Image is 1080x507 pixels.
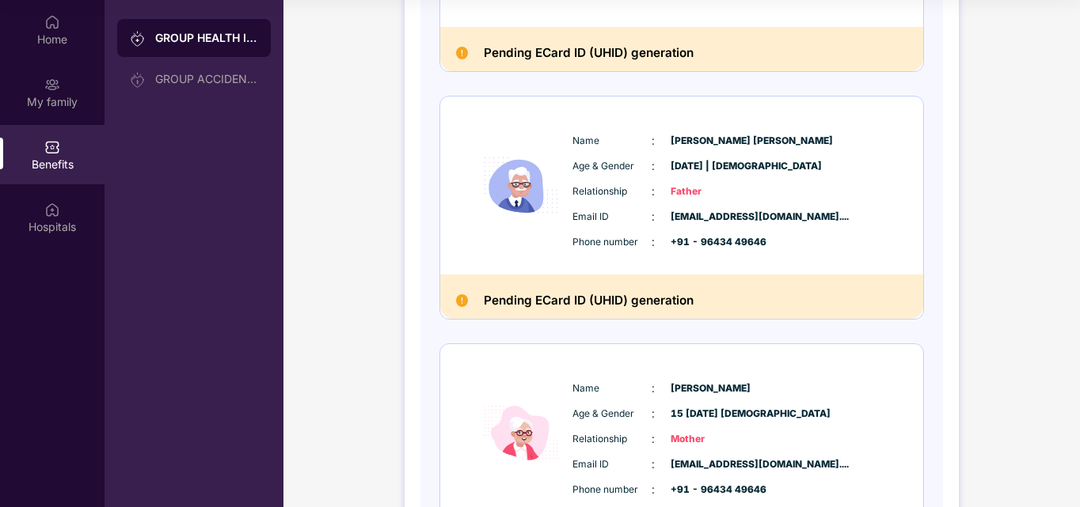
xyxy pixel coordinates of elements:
[473,119,569,252] img: icon
[572,184,652,199] span: Relationship
[155,73,258,85] div: GROUP ACCIDENTAL INSURANCE
[572,159,652,174] span: Age & Gender
[130,72,146,88] img: svg+xml;base64,PHN2ZyB3aWR0aD0iMjAiIGhlaWdodD0iMjAiIHZpZXdCb3g9IjAgMCAyMCAyMCIgZmlsbD0ibm9uZSIgeG...
[671,381,750,396] span: [PERSON_NAME]
[671,235,750,250] span: +91 - 96434 49646
[652,132,655,149] span: :
[671,159,750,174] span: [DATE] | [DEMOGRAPHIC_DATA]
[484,43,694,63] h2: Pending ECard ID (UHID) generation
[572,457,652,472] span: Email ID
[652,430,655,448] span: :
[572,381,652,396] span: Name
[671,482,750,498] span: +91 - 96434 49646
[44,14,60,30] img: svg+xml;base64,PHN2ZyBpZD0iSG9tZSIgeG1sbnM9Imh0dHA6Ly93d3cudzMub3JnLzIwMDAvc3ZnIiB3aWR0aD0iMjAiIG...
[155,30,258,46] div: GROUP HEALTH INSURANCE
[652,481,655,498] span: :
[473,366,569,500] img: icon
[652,456,655,473] span: :
[572,482,652,498] span: Phone number
[671,210,750,225] span: [EMAIL_ADDRESS][DOMAIN_NAME]....
[652,233,655,251] span: :
[652,380,655,397] span: :
[44,202,60,218] img: svg+xml;base64,PHN2ZyBpZD0iSG9zcGl0YWxzIiB4bWxucz0iaHR0cDovL3d3dy53My5vcmcvMjAwMC9zdmciIHdpZHRoPS...
[484,290,694,311] h2: Pending ECard ID (UHID) generation
[671,407,750,422] span: 15 [DATE] [DEMOGRAPHIC_DATA]
[572,432,652,447] span: Relationship
[671,184,750,199] span: Father
[572,134,652,149] span: Name
[671,432,750,447] span: Mother
[652,208,655,225] span: :
[652,183,655,200] span: :
[456,294,468,306] img: Pending
[671,134,750,149] span: [PERSON_NAME] [PERSON_NAME]
[671,457,750,472] span: [EMAIL_ADDRESS][DOMAIN_NAME]....
[44,77,60,93] img: svg+xml;base64,PHN2ZyB3aWR0aD0iMjAiIGhlaWdodD0iMjAiIHZpZXdCb3g9IjAgMCAyMCAyMCIgZmlsbD0ibm9uZSIgeG...
[456,47,468,59] img: Pending
[130,31,146,47] img: svg+xml;base64,PHN2ZyB3aWR0aD0iMjAiIGhlaWdodD0iMjAiIHZpZXdCb3g9IjAgMCAyMCAyMCIgZmlsbD0ibm9uZSIgeG...
[572,210,652,225] span: Email ID
[44,139,60,155] img: svg+xml;base64,PHN2ZyBpZD0iQmVuZWZpdHMiIHhtbG5zPSJodHRwOi8vd3d3LnczLm9yZy8yMDAwL3N2ZyIgd2lkdGg9Ij...
[652,157,655,175] span: :
[572,407,652,422] span: Age & Gender
[652,405,655,422] span: :
[572,235,652,250] span: Phone number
